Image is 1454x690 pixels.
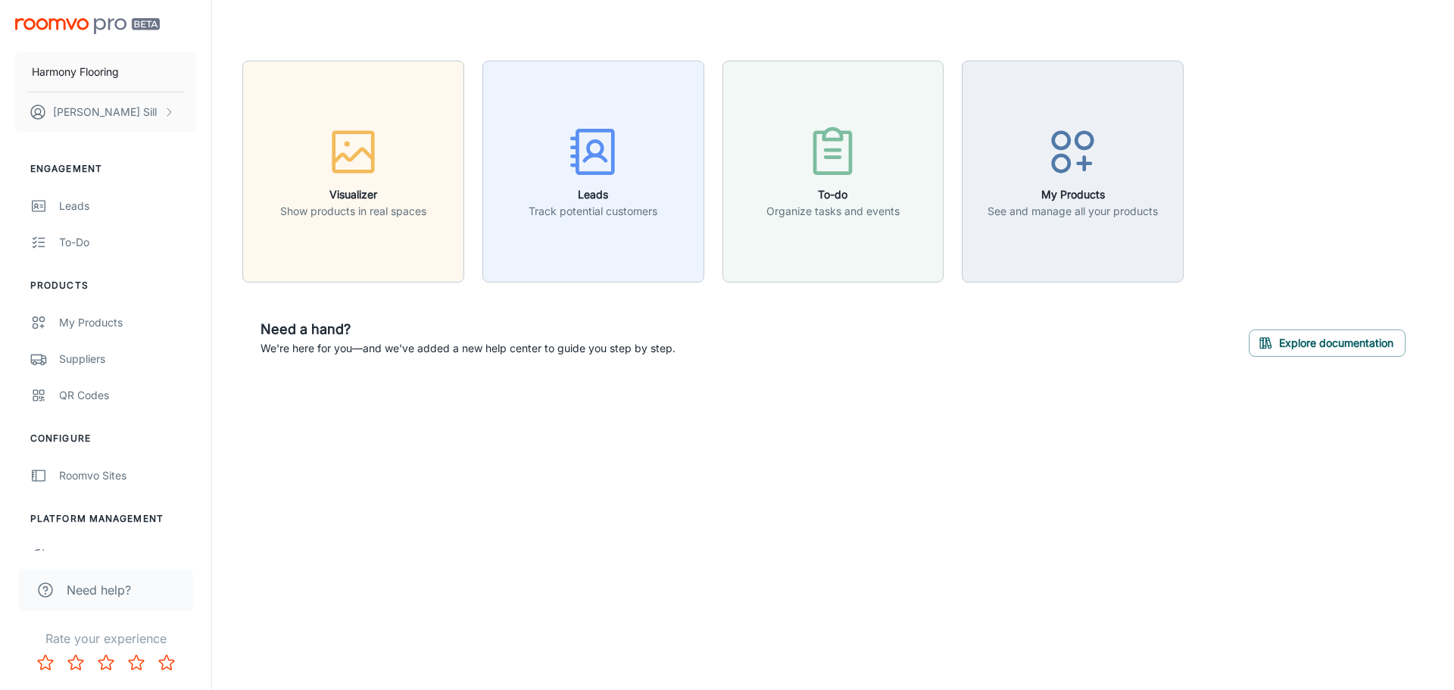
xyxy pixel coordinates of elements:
[482,61,704,283] button: LeadsTrack potential customers
[962,61,1184,283] button: My ProductsSee and manage all your products
[15,92,196,132] button: [PERSON_NAME] Sill
[261,340,676,357] p: We're here for you—and we've added a new help center to guide you step by step.
[280,186,426,203] h6: Visualizer
[1249,334,1406,349] a: Explore documentation
[261,319,676,340] h6: Need a hand?
[1249,329,1406,357] button: Explore documentation
[53,104,157,120] p: [PERSON_NAME] Sill
[766,186,900,203] h6: To-do
[962,163,1184,178] a: My ProductsSee and manage all your products
[722,163,944,178] a: To-doOrganize tasks and events
[59,314,196,331] div: My Products
[15,18,160,34] img: Roomvo PRO Beta
[59,234,196,251] div: To-do
[32,64,119,80] p: Harmony Flooring
[722,61,944,283] button: To-doOrganize tasks and events
[59,351,196,367] div: Suppliers
[988,186,1158,203] h6: My Products
[482,163,704,178] a: LeadsTrack potential customers
[529,203,657,220] p: Track potential customers
[766,203,900,220] p: Organize tasks and events
[529,186,657,203] h6: Leads
[15,52,196,92] button: Harmony Flooring
[59,198,196,214] div: Leads
[988,203,1158,220] p: See and manage all your products
[280,203,426,220] p: Show products in real spaces
[59,387,196,404] div: QR Codes
[242,61,464,283] button: VisualizerShow products in real spaces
